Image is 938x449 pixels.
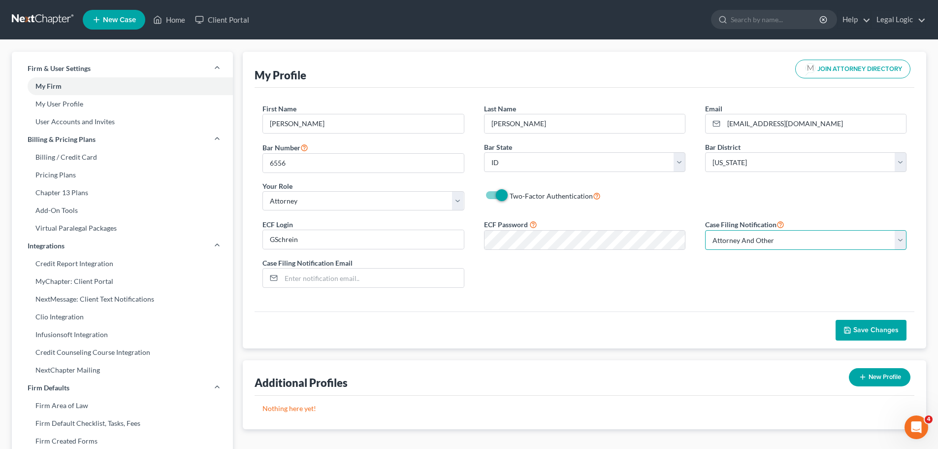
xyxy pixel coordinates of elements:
[28,64,91,73] span: Firm & User Settings
[705,218,784,230] label: Case Filing Notification
[838,11,871,29] a: Help
[853,326,899,334] span: Save Changes
[12,148,233,166] a: Billing / Credit Card
[263,154,463,173] input: #
[836,320,906,341] button: Save Changes
[148,11,190,29] a: Home
[12,95,233,113] a: My User Profile
[12,77,233,95] a: My Firm
[255,68,306,82] div: My Profile
[12,184,233,202] a: Chapter 13 Plans
[12,290,233,308] a: NextMessage: Client Text Notifications
[484,104,516,113] span: Last Name
[262,404,906,414] p: Nothing here yet!
[263,230,463,249] input: Enter ecf login...
[705,104,722,113] span: Email
[905,415,928,439] iframe: Intercom live chat
[705,142,741,152] label: Bar District
[12,219,233,237] a: Virtual Paralegal Packages
[12,131,233,148] a: Billing & Pricing Plans
[849,368,910,386] button: New Profile
[12,60,233,77] a: Firm & User Settings
[262,258,353,268] label: Case Filing Notification Email
[262,219,293,230] label: ECF Login
[724,114,906,133] input: Enter email...
[795,60,910,78] button: JOIN ATTORNEY DIRECTORY
[731,10,821,29] input: Search by name...
[103,16,136,24] span: New Case
[804,62,817,76] img: modern-attorney-logo-488310dd42d0e56951fffe13e3ed90e038bc441dd813d23dff0c9337a977f38e.png
[510,192,593,200] span: Two-Factor Authentication
[12,166,233,184] a: Pricing Plans
[12,361,233,379] a: NextChapter Mailing
[872,11,926,29] a: Legal Logic
[12,255,233,273] a: Credit Report Integration
[190,11,254,29] a: Client Portal
[28,383,69,393] span: Firm Defaults
[12,414,233,432] a: Firm Default Checklist, Tasks, Fees
[12,379,233,397] a: Firm Defaults
[28,241,65,251] span: Integrations
[12,273,233,290] a: MyChapter: Client Portal
[12,397,233,414] a: Firm Area of Law
[817,66,902,72] span: JOIN ATTORNEY DIRECTORY
[12,202,233,219] a: Add-On Tools
[262,141,308,153] label: Bar Number
[262,104,296,113] span: First Name
[484,219,528,230] label: ECF Password
[263,114,463,133] input: Enter first name...
[12,344,233,361] a: Credit Counseling Course Integration
[12,308,233,326] a: Clio Integration
[28,135,96,144] span: Billing & Pricing Plans
[12,326,233,344] a: Infusionsoft Integration
[485,114,685,133] input: Enter last name...
[262,182,292,190] span: Your Role
[281,269,463,287] input: Enter notification email..
[925,415,933,423] span: 4
[255,376,348,390] div: Additional Profiles
[12,237,233,255] a: Integrations
[12,113,233,131] a: User Accounts and Invites
[484,142,512,152] label: Bar State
